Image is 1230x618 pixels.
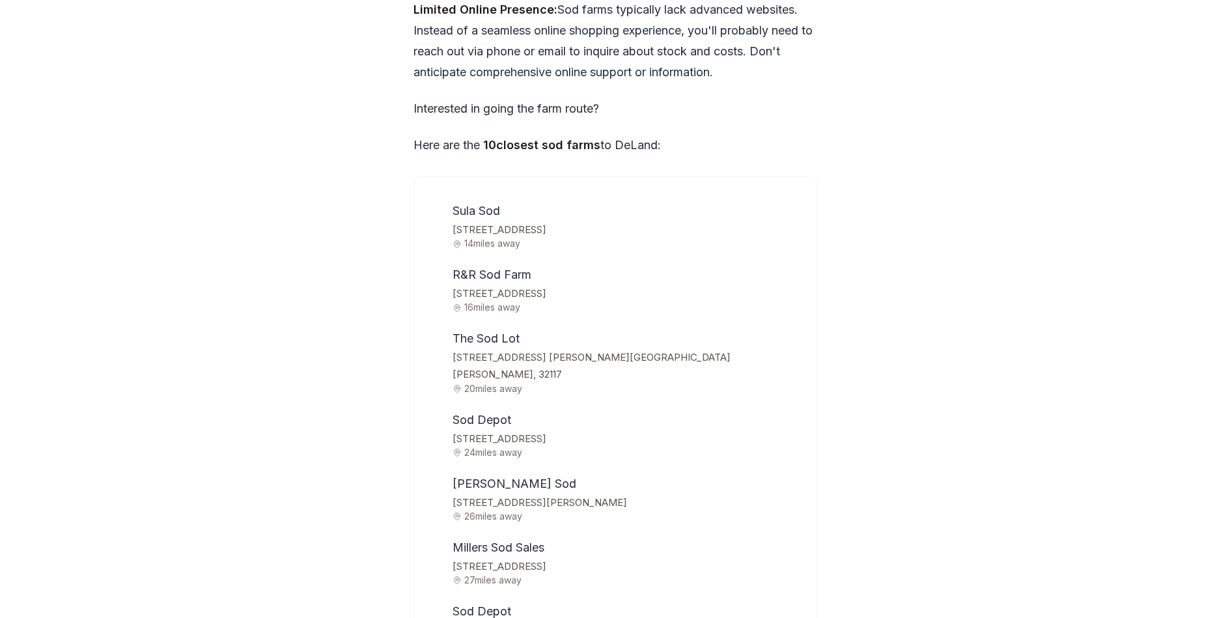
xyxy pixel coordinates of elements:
span: [STREET_ADDRESS][PERSON_NAME] [453,494,800,512]
span: 14 miles away [453,238,800,248]
span: 24 miles away [453,447,800,457]
span: [STREET_ADDRESS] [453,221,800,239]
span: 16 miles away [453,302,800,312]
span: Sula Sod [453,204,500,218]
strong: Limited Online Presence: [413,3,557,16]
p: Interested in going the farm route? [413,98,817,119]
span: 27 miles away [453,575,800,585]
span: 26 miles away [453,511,800,521]
span: [STREET_ADDRESS] [PERSON_NAME][GEOGRAPHIC_DATA][PERSON_NAME], 32117 [453,349,800,384]
span: [STREET_ADDRESS] [453,285,800,303]
span: [STREET_ADDRESS] [453,430,800,448]
span: The Sod Lot [453,331,520,345]
span: 20 miles away [453,384,800,393]
span: Millers Sod Sales [453,541,544,554]
span: Sod Depot [453,604,511,618]
strong: 10 closest sod farms [483,138,600,152]
span: [PERSON_NAME] Sod [453,477,576,490]
span: R&R Sod Farm [453,268,531,281]
span: Sod Depot [453,413,511,427]
span: [STREET_ADDRESS] [453,558,800,576]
